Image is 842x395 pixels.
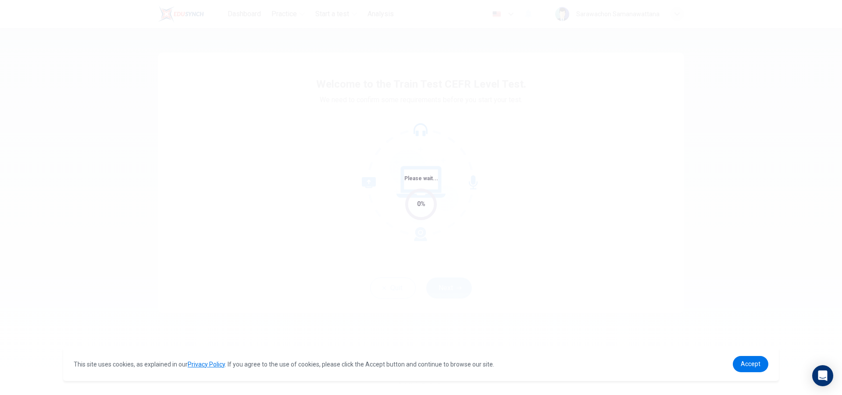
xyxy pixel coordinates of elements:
[188,361,225,368] a: Privacy Policy
[74,361,494,368] span: This site uses cookies, as explained in our . If you agree to the use of cookies, please click th...
[733,356,768,372] a: dismiss cookie message
[417,199,425,209] div: 0%
[63,347,779,381] div: cookieconsent
[741,360,760,367] span: Accept
[812,365,833,386] div: Open Intercom Messenger
[404,175,438,181] span: Please wait...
